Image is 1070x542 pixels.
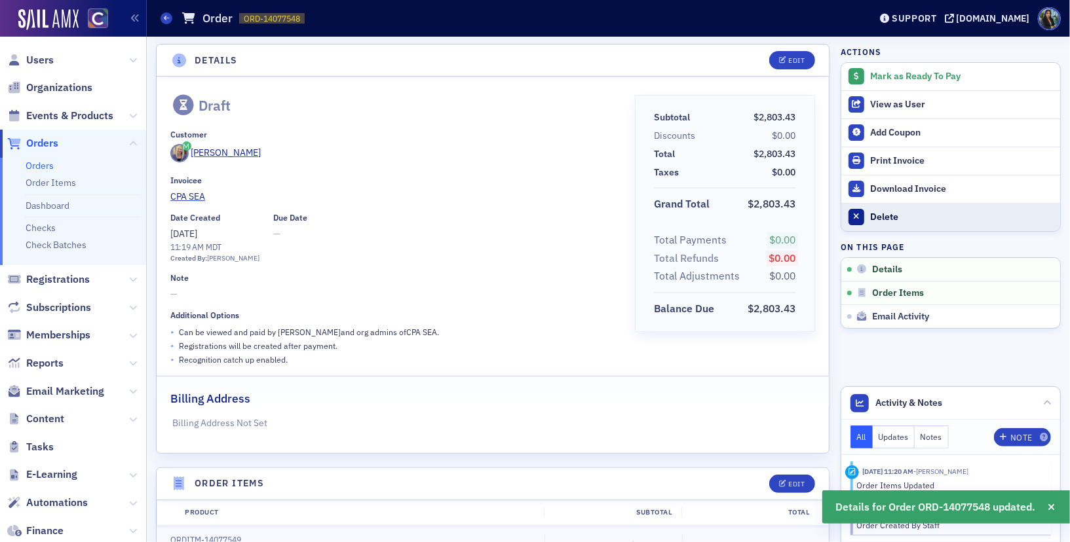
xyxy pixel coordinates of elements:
[202,10,233,26] h1: Order
[654,232,727,248] div: Total Payments
[872,287,924,299] span: Order Items
[915,425,949,448] button: Notes
[892,12,937,24] div: Support
[170,273,189,283] div: Note
[7,109,113,123] a: Events & Products
[841,147,1060,175] a: Print Invoice
[872,264,902,276] span: Details
[654,196,710,212] div: Grand Total
[1038,7,1061,30] span: Profile
[26,328,90,342] span: Memberships
[170,390,250,407] h2: Billing Address
[26,109,113,123] span: Events & Products
[770,269,796,282] span: $0.00
[773,130,796,141] span: $0.00
[244,13,300,24] span: ORD-14077548
[179,326,439,338] p: Can be viewed and paid by [PERSON_NAME] and org admins of CPA SEA .
[876,396,943,410] span: Activity & Notes
[857,479,1042,491] div: Order Items Updated
[873,425,915,448] button: Updates
[870,155,1054,167] div: Print Invoice
[179,340,337,352] p: Registrations will be created after payment.
[654,147,675,161] div: Total
[994,428,1051,446] button: Note
[170,190,617,204] a: CPA SEA
[7,300,91,315] a: Subscriptions
[26,177,76,189] a: Order Items
[170,339,174,353] span: •
[173,416,813,430] p: Billing Address Not Set
[170,190,290,204] span: CPA SEA
[654,251,719,266] div: Total Refunds
[654,111,695,124] span: Subtotal
[1010,434,1033,441] div: Note
[681,507,819,518] div: Total
[170,130,207,139] div: Customer
[7,467,77,482] a: E-Learning
[654,251,723,266] span: Total Refunds
[850,425,873,448] button: All
[273,227,307,241] span: —
[913,467,968,476] span: Brenda Astorga
[26,356,64,370] span: Reports
[191,146,261,160] div: [PERSON_NAME]
[170,175,202,185] div: Invoicee
[170,144,261,162] a: [PERSON_NAME]
[654,129,695,143] div: Discounts
[748,197,796,210] span: $2,803.43
[754,148,796,160] span: $2,803.43
[654,166,679,179] div: Taxes
[170,310,239,320] div: Additional Options
[870,71,1054,82] div: Mark as Ready To Pay
[7,81,92,95] a: Organizations
[170,325,174,339] span: •
[179,353,288,365] p: Recognition catch up enabled.
[945,14,1035,23] button: [DOMAIN_NAME]
[857,519,1042,531] div: Order Created By Staff
[654,196,714,212] span: Grand Total
[841,241,1061,253] h4: On this page
[870,183,1054,195] div: Download Invoice
[88,9,108,29] img: SailAMX
[654,268,744,284] span: Total Adjustments
[654,111,690,124] div: Subtotal
[654,301,719,317] span: Balance Due
[26,222,56,234] a: Checks
[544,507,681,518] div: Subtotal
[195,54,238,67] h4: Details
[170,353,174,367] span: •
[754,111,796,123] span: $2,803.43
[7,272,90,287] a: Registrations
[7,524,64,538] a: Finance
[748,302,796,315] span: $2,803.43
[7,440,54,454] a: Tasks
[18,9,79,30] img: SailAMX
[788,480,805,488] div: Edit
[170,213,220,223] div: Date Created
[7,496,88,510] a: Automations
[7,53,54,67] a: Users
[26,384,104,399] span: Email Marketing
[26,136,58,151] span: Orders
[26,53,54,67] span: Users
[862,467,913,476] time: 10/14/2025 11:20 AM
[870,127,1054,139] div: Add Coupon
[841,90,1060,118] button: View as User
[26,440,54,454] span: Tasks
[26,300,91,315] span: Subscriptions
[170,228,197,240] span: [DATE]
[654,147,679,161] span: Total
[7,356,64,370] a: Reports
[770,233,796,246] span: $0.00
[7,384,104,399] a: Email Marketing
[769,475,814,493] button: Edit
[26,496,88,510] span: Automations
[654,301,714,317] div: Balance Due
[841,118,1060,147] button: Add Coupon
[654,268,740,284] div: Total Adjustments
[26,524,64,538] span: Finance
[170,253,207,262] span: Created By:
[654,232,731,248] span: Total Payments
[836,499,1036,515] span: Details for Order ORD-14077548 updated.
[170,287,617,301] span: —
